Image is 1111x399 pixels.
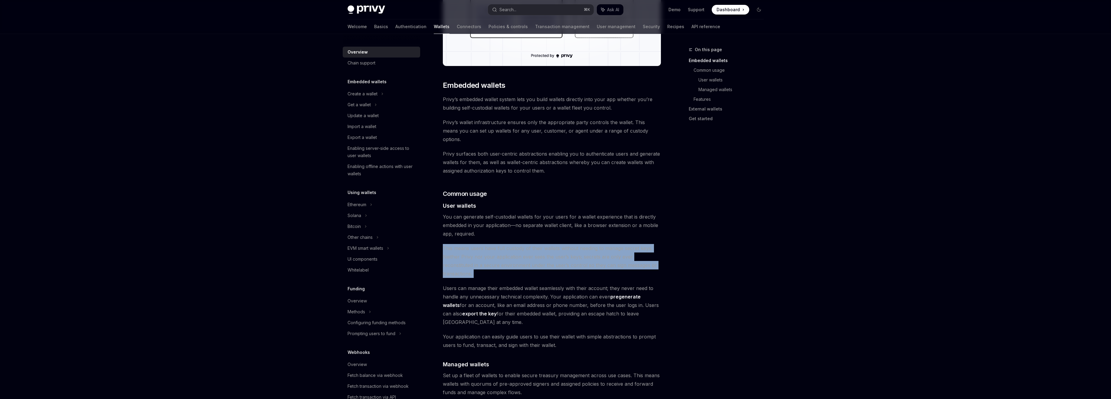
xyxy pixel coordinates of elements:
[348,319,406,326] div: Configuring funding methods
[688,7,704,13] a: Support
[348,383,409,390] div: Fetch transaction via webhook
[668,7,681,13] a: Demo
[597,4,623,15] button: Ask AI
[348,308,365,315] div: Methods
[712,5,749,15] a: Dashboard
[443,81,505,90] span: Embedded wallets
[443,332,661,349] span: Your application can easily guide users to use their wallet with simple abstractions to prompt us...
[754,5,764,15] button: Toggle dark mode
[343,161,420,179] a: Enabling offline actions with user wallets
[348,256,377,263] div: UI components
[691,19,720,34] a: API reference
[488,4,594,15] button: Search...⌘K
[348,234,373,241] div: Other chains
[343,143,420,161] a: Enabling server-side access to user wallets
[443,150,661,175] span: Privy surfaces both user-centric abstractions enabling you to authenticate users and generate wal...
[717,7,740,13] span: Dashboard
[462,311,497,317] a: export the key
[443,213,661,238] span: You can generate self-custodial wallets for your users for a wallet experience that is directly e...
[584,7,590,12] span: ⌘ K
[643,19,660,34] a: Security
[667,19,684,34] a: Recipes
[343,58,420,68] a: Chain support
[348,145,417,159] div: Enabling server-side access to user wallets
[689,104,769,114] a: External wallets
[348,90,377,97] div: Create a wallet
[348,59,375,67] div: Chain support
[348,266,369,274] div: Whitelabel
[348,245,383,252] div: EVM smart wallets
[443,360,489,368] span: Managed wallets
[348,101,371,108] div: Get a wallet
[348,112,379,119] div: Update a wallet
[694,65,769,75] a: Common usage
[535,19,590,34] a: Transaction management
[689,56,769,65] a: Embedded wallets
[348,223,361,230] div: Bitcoin
[489,19,528,34] a: Policies & controls
[348,372,403,379] div: Fetch balance via webhook
[343,110,420,121] a: Update a wallet
[348,163,417,177] div: Enabling offline actions with user wallets
[348,349,370,356] h5: Webhooks
[374,19,388,34] a: Basics
[343,132,420,143] a: Export a wallet
[499,6,516,13] div: Search...
[698,85,769,94] a: Managed wallets
[457,19,481,34] a: Connectors
[395,19,426,34] a: Authentication
[343,370,420,381] a: Fetch balance via webhook
[343,254,420,265] a: UI components
[343,359,420,370] a: Overview
[348,285,365,292] h5: Funding
[343,121,420,132] a: Import a wallet
[443,190,487,198] span: Common usage
[348,5,385,14] img: dark logo
[348,212,361,219] div: Solana
[348,361,367,368] div: Overview
[607,7,619,13] span: Ask AI
[443,244,661,278] span: This means users have full custody of their wallets without needing to manage secret keys. Neithe...
[348,330,395,337] div: Prompting users to fund
[434,19,449,34] a: Wallets
[348,201,366,208] div: Ethereum
[443,284,661,326] span: Users can manage their embedded wallet seamlessly with their account; they never need to handle a...
[443,202,476,210] span: User wallets
[348,189,376,196] h5: Using wallets
[597,19,636,34] a: User management
[695,46,722,53] span: On this page
[443,371,661,397] span: Set up a fleet of wallets to enable secure treasury management across use cases. This means walle...
[698,75,769,85] a: User wallets
[443,95,661,112] span: Privy’s embedded wallet system lets you build wallets directly into your app whether you’re build...
[343,381,420,392] a: Fetch transaction via webhook
[343,265,420,275] a: Whitelabel
[348,297,367,305] div: Overview
[348,19,367,34] a: Welcome
[689,114,769,124] a: Get started
[343,317,420,328] a: Configuring funding methods
[443,118,661,143] span: Privy’s wallet infrastructure ensures only the appropriate party controls the wallet. This means ...
[348,78,387,85] h5: Embedded wallets
[348,123,376,130] div: Import a wallet
[343,295,420,306] a: Overview
[694,94,769,104] a: Features
[343,47,420,58] a: Overview
[348,48,368,56] div: Overview
[348,134,377,141] div: Export a wallet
